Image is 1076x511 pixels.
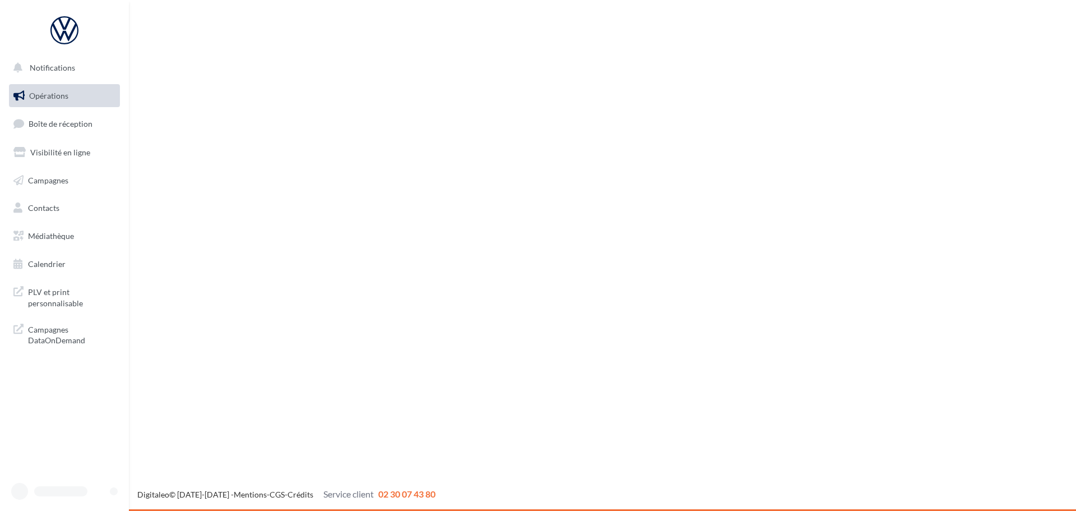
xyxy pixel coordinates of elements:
a: Boîte de réception [7,112,122,136]
span: Visibilité en ligne [30,148,90,157]
button: Notifications [7,56,118,80]
a: Campagnes [7,169,122,192]
a: Médiathèque [7,224,122,248]
span: PLV et print personnalisable [28,284,115,309]
span: Calendrier [28,259,66,269]
span: 02 30 07 43 80 [378,489,435,499]
span: Opérations [29,91,68,100]
span: Médiathèque [28,231,74,241]
a: Contacts [7,196,122,220]
span: © [DATE]-[DATE] - - - [137,490,435,499]
span: Contacts [28,203,59,213]
span: Campagnes DataOnDemand [28,322,115,346]
a: CGS [270,490,285,499]
a: Visibilité en ligne [7,141,122,164]
span: Campagnes [28,175,68,185]
a: Calendrier [7,252,122,276]
a: Crédits [287,490,313,499]
span: Boîte de réception [29,119,92,128]
a: Digitaleo [137,490,169,499]
a: Opérations [7,84,122,108]
a: Mentions [234,490,267,499]
span: Notifications [30,63,75,72]
a: Campagnes DataOnDemand [7,317,122,351]
span: Service client [323,489,374,499]
a: PLV et print personnalisable [7,280,122,313]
